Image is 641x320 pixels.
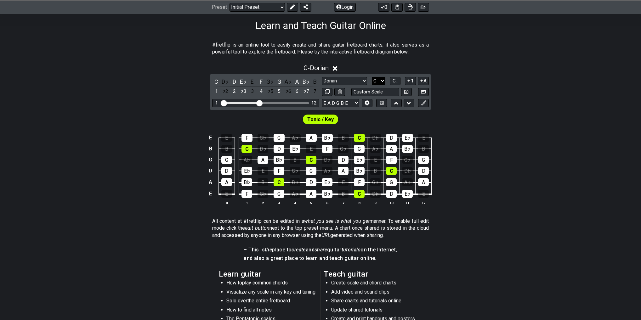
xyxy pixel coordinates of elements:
[293,87,301,96] div: toggle scale degree
[226,307,272,313] span: How to find all notes
[319,199,335,206] th: 6
[215,100,218,106] div: 1
[284,87,292,96] div: toggle scale degree
[331,279,421,288] li: Create scale and chord charts
[258,145,268,153] div: D♭
[393,78,398,84] span: C..
[290,178,300,186] div: D♭
[287,3,298,11] button: Edit Preset
[221,156,232,164] div: G
[226,279,316,288] li: How to
[221,178,232,186] div: A
[322,156,332,164] div: D♭
[331,306,421,315] li: Update shared tutorials
[372,77,385,85] select: Tonic/Root
[405,3,416,11] button: Print
[290,145,300,153] div: E♭
[292,247,305,253] em: create
[418,156,429,164] div: G
[300,3,311,11] button: Share Preset
[255,199,271,206] th: 2
[247,298,290,304] span: the entire fretboard
[239,87,247,96] div: toggle scale degree
[239,77,247,86] div: toggle pitch class
[275,87,283,96] div: toggle scale degree
[418,190,429,198] div: E
[226,289,315,295] span: Visualize any scale in any key and tuning
[418,178,429,186] div: A
[367,199,383,206] th: 9
[338,156,349,164] div: D
[322,77,367,85] select: Scale
[207,188,214,200] td: E
[338,167,349,175] div: A
[418,99,429,107] button: First click edit preset to enable marker editing
[402,190,413,198] div: E♭
[362,99,372,107] button: Edit Tuning
[207,154,214,165] td: G
[418,88,429,96] button: Create Image
[370,190,381,198] div: D♭
[405,77,416,85] button: 1
[378,3,389,11] button: 0
[383,199,400,206] th: 10
[386,178,397,186] div: G
[230,77,238,86] div: toggle pitch class
[212,99,319,107] div: Visible fret range
[221,77,230,86] div: toggle pitch class
[338,145,349,153] div: G♭
[402,167,413,175] div: D♭
[241,134,252,142] div: F
[354,145,365,153] div: G
[418,145,429,153] div: B
[271,199,287,206] th: 3
[386,167,397,175] div: C
[370,156,381,164] div: E
[306,156,316,164] div: C
[354,134,365,142] div: C
[342,247,361,253] em: tutorials
[290,190,300,198] div: A♭
[404,99,414,107] button: Move down
[290,156,300,164] div: B
[255,20,386,31] h1: Learn and Teach Guitar Online
[307,115,334,124] span: First enable full edit mode to edit
[212,42,429,56] p: #fretflip is an online tool to easily create and share guitar fretboard charts, it also serves as...
[221,190,232,198] div: E
[290,134,301,142] div: A♭
[257,77,265,86] div: toggle pitch class
[322,167,332,175] div: A♭
[311,100,316,106] div: 12
[230,3,285,11] select: Preset
[303,64,329,72] span: C - Dorian
[321,232,330,238] em: URL
[212,4,227,10] span: Preset
[391,99,401,107] button: Move up
[402,156,413,164] div: G♭
[354,167,365,175] div: B♭
[207,165,214,177] td: D
[212,218,429,239] p: All content at #fretflip can be edited in a manner. To enable full edit mode click the next to th...
[275,77,283,86] div: toggle pitch class
[311,87,319,96] div: toggle scale degree
[221,87,230,96] div: toggle scale degree
[287,199,303,206] th: 4
[257,87,265,96] div: toggle scale degree
[226,297,316,306] li: Solo over
[221,167,232,175] div: D
[207,143,214,154] td: B
[390,77,400,85] button: C..
[241,178,252,186] div: B♭
[418,77,429,85] button: A
[258,167,268,175] div: E
[230,87,238,96] div: toggle scale degree
[322,88,332,96] button: Copy
[351,199,367,206] th: 8
[338,134,349,142] div: B
[221,134,232,142] div: E
[334,88,345,96] button: Delete
[258,134,269,142] div: G♭
[386,190,397,198] div: D
[338,190,349,198] div: B
[370,178,381,186] div: G♭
